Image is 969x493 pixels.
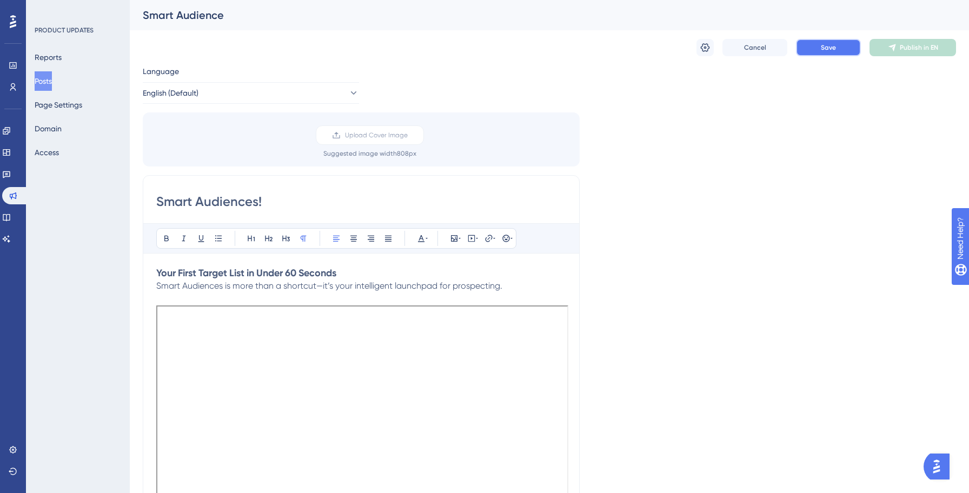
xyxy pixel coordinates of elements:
button: Domain [35,119,62,138]
button: Access [35,143,59,162]
div: Smart Audience [143,8,929,23]
div: Suggested image width 808 px [323,149,416,158]
button: Publish in EN [870,39,956,56]
button: Posts [35,71,52,91]
span: Smart Audiences is more than a shortcut—it’s your intelligent launchpad for prospecting. [156,281,502,291]
span: Cancel [744,43,766,52]
span: Publish in EN [900,43,938,52]
button: English (Default) [143,82,359,104]
span: Upload Cover Image [345,131,408,139]
span: Save [821,43,836,52]
span: Need Help? [25,3,68,16]
button: Save [796,39,861,56]
button: Cancel [722,39,787,56]
button: Page Settings [35,95,82,115]
div: PRODUCT UPDATES [35,26,94,35]
iframe: UserGuiding AI Assistant Launcher [924,450,956,483]
span: Language [143,65,179,78]
span: English (Default) [143,86,198,99]
strong: Your First Target List in Under 60 Seconds [156,267,336,279]
button: Reports [35,48,62,67]
input: Post Title [156,193,566,210]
